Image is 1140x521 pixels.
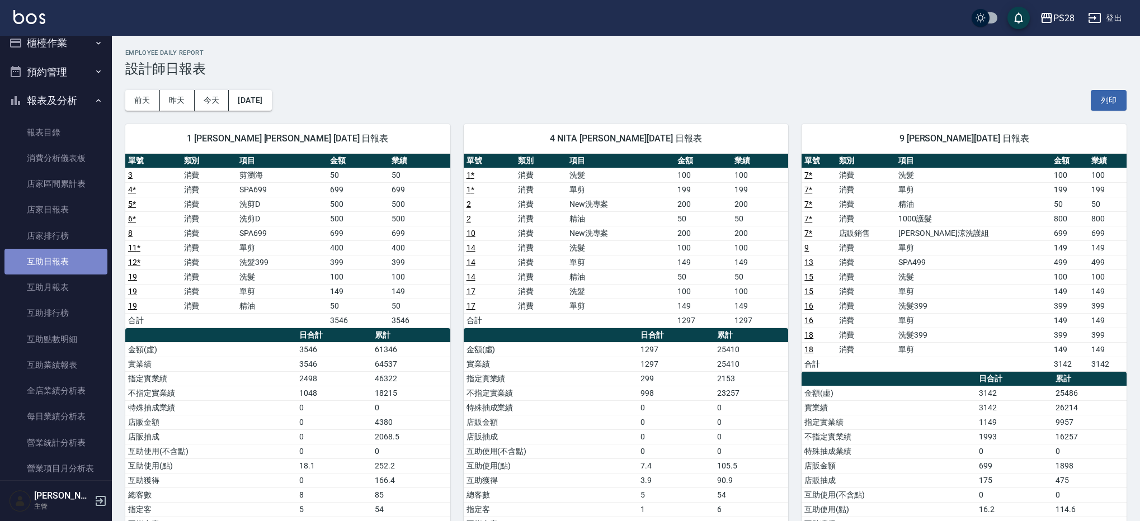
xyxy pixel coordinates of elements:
a: 10 [467,229,475,238]
button: 預約管理 [4,58,107,87]
td: 149 [1051,342,1089,357]
a: 互助排行榜 [4,300,107,326]
td: 實業績 [464,357,638,371]
td: 店販金額 [464,415,638,429]
button: [DATE] [229,90,271,111]
td: 399 [1089,328,1127,342]
h3: 設計師日報表 [125,61,1127,77]
td: 149 [389,284,450,299]
td: 消費 [181,182,237,197]
td: 互助使用(點) [125,458,296,473]
td: 單剪 [896,182,1051,197]
td: 消費 [515,226,567,240]
td: 指定實業績 [125,371,296,386]
td: 100 [732,284,789,299]
td: 149 [1051,284,1089,299]
td: 3142 [1051,357,1089,371]
a: 互助日報表 [4,249,107,274]
a: 14 [467,258,475,267]
td: 指定實業績 [464,371,638,386]
td: 2153 [714,371,788,386]
th: 日合計 [638,328,714,343]
td: 消費 [515,168,567,182]
a: 13 [804,258,813,267]
a: 消費分析儀表板 [4,145,107,171]
td: 7.4 [638,458,714,473]
td: 998 [638,386,714,400]
td: 0 [296,400,372,415]
td: 特殊抽成業績 [125,400,296,415]
td: 3546 [327,313,389,328]
td: 100 [675,240,732,255]
button: 登出 [1084,8,1127,29]
td: 店販金額 [802,458,976,473]
span: 4 NITA [PERSON_NAME][DATE] 日報表 [477,133,775,144]
td: 3142 [976,400,1053,415]
td: 1297 [675,313,732,328]
td: 46322 [372,371,450,386]
td: 消費 [181,197,237,211]
td: 消費 [836,342,896,357]
td: 洗剪D [237,197,327,211]
th: 業績 [732,154,789,168]
td: 0 [296,444,372,458]
td: 洗髮399 [237,255,327,269]
td: 1000護髮 [896,211,1051,226]
td: 消費 [515,299,567,313]
td: 499 [1089,255,1127,269]
th: 項目 [567,154,675,168]
td: 149 [327,284,389,299]
th: 金額 [1051,154,1089,168]
td: 1149 [976,415,1053,429]
td: 9957 [1053,415,1127,429]
td: 100 [327,269,389,284]
a: 18 [804,330,813,339]
th: 類別 [836,154,896,168]
td: 61346 [372,342,450,357]
td: 16257 [1053,429,1127,444]
td: 實業績 [125,357,296,371]
th: 日合計 [296,328,372,343]
td: 149 [1089,313,1127,328]
th: 類別 [181,154,237,168]
a: 2 [467,214,471,223]
td: 149 [675,299,732,313]
th: 單號 [125,154,181,168]
td: 100 [675,168,732,182]
a: 互助業績報表 [4,352,107,378]
td: 149 [1051,240,1089,255]
th: 項目 [237,154,327,168]
a: 3 [128,170,133,179]
a: 8 [128,229,133,238]
td: 1048 [296,386,372,400]
td: 399 [1051,328,1089,342]
td: 金額(虛) [125,342,296,357]
a: 9 [804,243,809,252]
td: 149 [1051,313,1089,328]
td: 699 [1089,226,1127,240]
td: 200 [675,197,732,211]
td: 100 [1051,168,1089,182]
td: 洗髮 [237,269,327,284]
td: 500 [327,211,389,226]
td: 單剪 [237,284,327,299]
td: 100 [732,240,789,255]
td: 50 [732,269,789,284]
td: 消費 [515,255,567,269]
td: 0 [372,444,450,458]
td: 3142 [976,386,1053,400]
td: 299 [638,371,714,386]
td: 消費 [181,168,237,182]
td: 消費 [836,269,896,284]
a: 2 [467,200,471,209]
td: 50 [1051,197,1089,211]
td: 50 [1089,197,1127,211]
a: 互助點數明細 [4,326,107,352]
td: 699 [327,226,389,240]
td: 消費 [515,182,567,197]
td: 199 [1051,182,1089,197]
td: 單剪 [567,299,675,313]
td: 互助獲得 [125,473,296,487]
td: 精油 [567,211,675,226]
button: 櫃檯作業 [4,29,107,58]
